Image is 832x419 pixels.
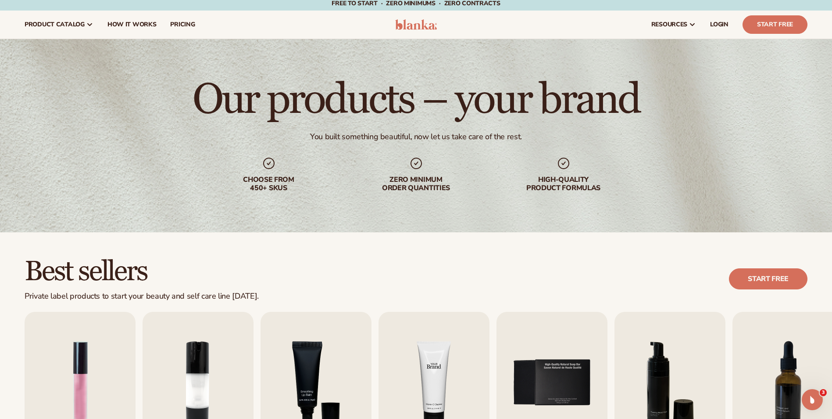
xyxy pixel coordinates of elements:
[820,389,827,396] span: 3
[360,176,472,192] div: Zero minimum order quantities
[100,11,164,39] a: How It Works
[507,176,620,192] div: High-quality product formulas
[703,11,736,39] a: LOGIN
[710,21,728,28] span: LOGIN
[213,176,325,192] div: Choose from 450+ Skus
[170,21,195,28] span: pricing
[395,19,437,30] img: logo
[802,389,823,410] iframe: Intercom live chat
[729,268,807,289] a: Start free
[163,11,202,39] a: pricing
[644,11,703,39] a: resources
[25,21,85,28] span: product catalog
[310,132,522,142] div: You built something beautiful, now let us take care of the rest.
[107,21,157,28] span: How It Works
[743,15,807,34] a: Start Free
[25,292,259,301] div: Private label products to start your beauty and self care line [DATE].
[18,11,100,39] a: product catalog
[25,257,259,286] h2: Best sellers
[651,21,687,28] span: resources
[193,79,639,121] h1: Our products – your brand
